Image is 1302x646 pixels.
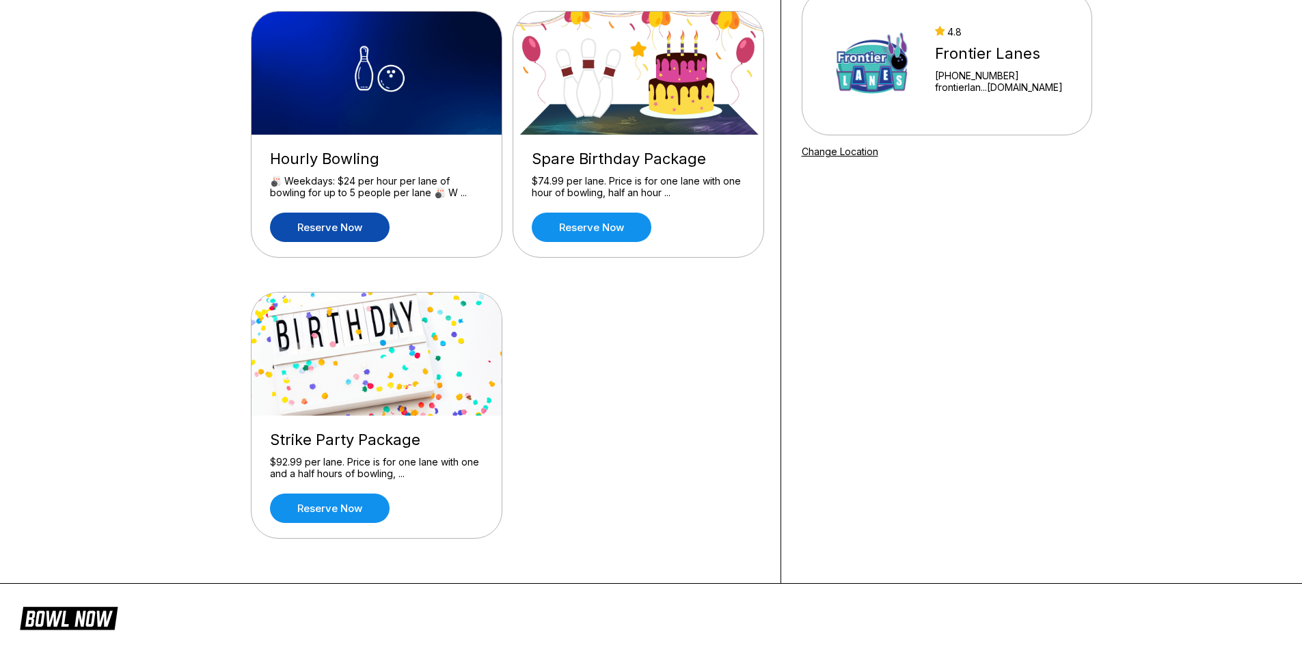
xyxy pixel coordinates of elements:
[270,213,390,242] a: Reserve now
[935,81,1063,93] a: frontierlan...[DOMAIN_NAME]
[270,456,483,480] div: $92.99 per lane. Price is for one lane with one and a half hours of bowling, ...
[270,494,390,523] a: Reserve now
[270,150,483,168] div: Hourly Bowling
[532,213,651,242] a: Reserve now
[532,150,745,168] div: Spare Birthday Package
[935,44,1063,63] div: Frontier Lanes
[252,12,503,135] img: Hourly Bowling
[532,175,745,199] div: $74.99 per lane. Price is for one lane with one hour of bowling, half an hour ...
[513,12,765,135] img: Spare Birthday Package
[935,26,1063,38] div: 4.8
[270,175,483,199] div: 🎳 Weekdays: $24 per hour per lane of bowling for up to 5 people per lane 🎳 W ...
[802,146,878,157] a: Change Location
[935,70,1063,81] div: [PHONE_NUMBER]
[252,293,503,416] img: Strike Party Package
[270,431,483,449] div: Strike Party Package
[820,12,923,114] img: Frontier Lanes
